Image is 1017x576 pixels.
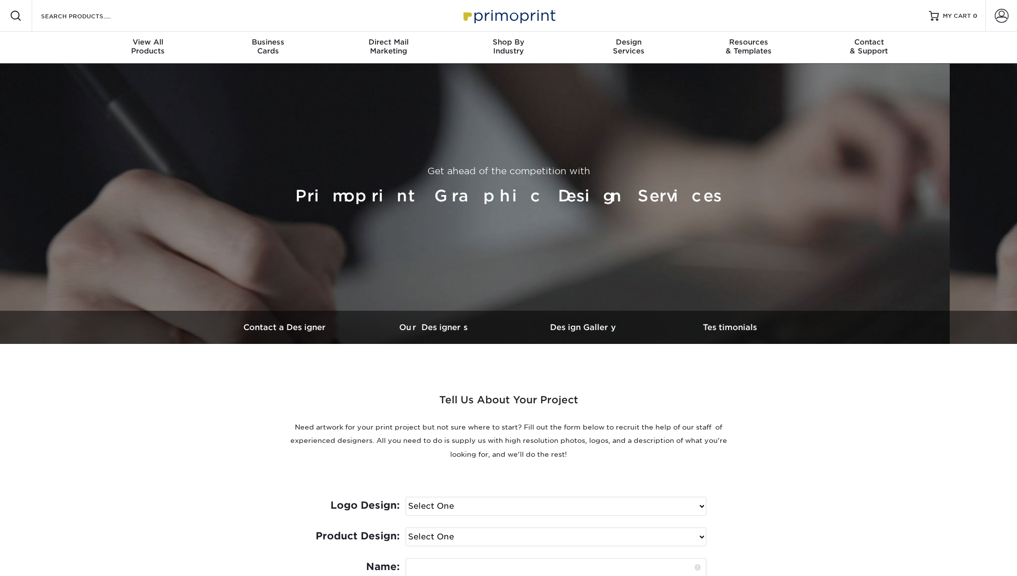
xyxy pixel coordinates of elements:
a: Shop ByIndustry [449,32,569,63]
span: Business [208,38,328,47]
a: Contact a Designer [212,311,360,344]
div: Marketing [328,38,449,55]
a: Design Gallery [508,311,657,344]
a: Contact& Support [809,32,929,63]
label: Name: [311,558,400,576]
h2: Tell Us About Your Project [286,391,731,417]
span: MY CART [943,12,971,20]
span: Contact [809,38,929,47]
input: SEARCH PRODUCTS..... [40,10,137,22]
span: 0 [973,12,977,19]
div: & Support [809,38,929,55]
div: Products [88,38,208,55]
h3: Testimonials [657,323,805,332]
a: Resources& Templates [689,32,809,63]
a: BusinessCards [208,32,328,63]
div: Cards [208,38,328,55]
img: Primoprint [459,5,558,26]
p: Need artwork for your print project but not sure where to start? Fill out the form below to recru... [286,421,731,461]
a: Direct MailMarketing [328,32,449,63]
a: Testimonials [657,311,805,344]
a: DesignServices [568,32,689,63]
div: Services [568,38,689,55]
span: Shop By [449,38,569,47]
label: Logo Design: [311,497,400,514]
span: Resources [689,38,809,47]
span: Design [568,38,689,47]
h3: Our Designers [360,323,508,332]
a: View AllProducts [88,32,208,63]
a: Our Designers [360,311,508,344]
div: & Templates [689,38,809,55]
p: Get ahead of the competition with [216,164,801,178]
h3: Design Gallery [508,323,657,332]
label: Product Design: [311,528,400,545]
h1: Primoprint Graphic Design Services [216,182,801,210]
span: Direct Mail [328,38,449,47]
h3: Contact a Designer [212,323,360,332]
span: View All [88,38,208,47]
div: Industry [449,38,569,55]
